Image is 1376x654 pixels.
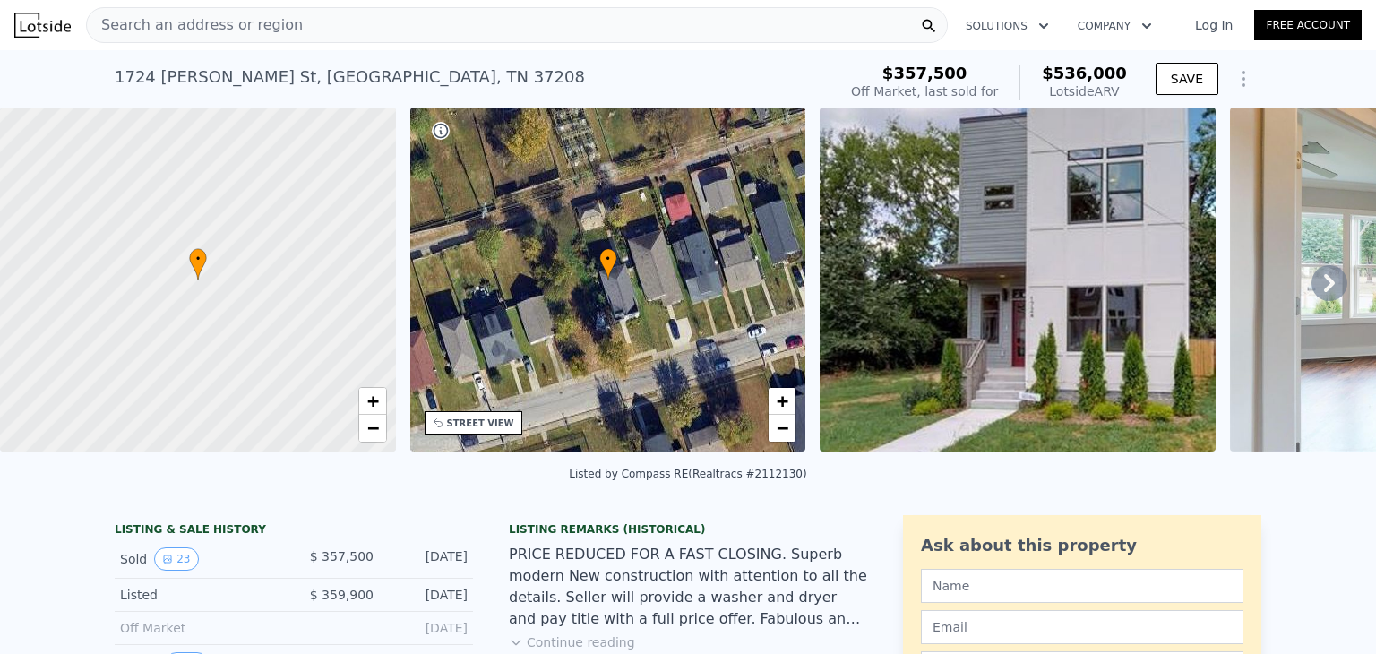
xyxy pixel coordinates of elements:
button: View historical data [154,547,198,571]
div: 1724 [PERSON_NAME] St , [GEOGRAPHIC_DATA] , TN 37208 [115,65,585,90]
button: Continue reading [509,633,635,651]
div: • [189,248,207,280]
div: Off Market [120,619,279,637]
div: Off Market, last sold for [851,82,998,100]
span: − [366,417,378,439]
button: SAVE [1156,63,1218,95]
a: Zoom out [359,415,386,442]
div: LISTING & SALE HISTORY [115,522,473,540]
span: Search an address or region [87,14,303,36]
div: Sold [120,547,279,571]
a: Zoom out [769,415,795,442]
div: Ask about this property [921,533,1243,558]
span: $ 359,900 [310,588,374,602]
div: Listing Remarks (Historical) [509,522,867,537]
div: PRICE REDUCED FOR A FAST CLOSING. Superb modern New construction with attention to all the detail... [509,544,867,630]
div: [DATE] [388,586,468,604]
button: Company [1063,10,1166,42]
div: • [599,248,617,280]
img: Lotside [14,13,71,38]
a: Zoom in [359,388,386,415]
span: + [777,390,788,412]
span: − [777,417,788,439]
input: Email [921,610,1243,644]
div: STREET VIEW [447,417,514,430]
a: Free Account [1254,10,1362,40]
div: Lotside ARV [1042,82,1127,100]
span: $357,500 [882,64,967,82]
div: Listed [120,586,279,604]
span: • [599,251,617,267]
div: [DATE] [388,547,468,571]
span: $ 357,500 [310,549,374,564]
button: Show Options [1225,61,1261,97]
span: • [189,251,207,267]
a: Zoom in [769,388,795,415]
a: Log In [1174,16,1254,34]
span: + [366,390,378,412]
img: Sale: 106680818 Parcel: 91465672 [820,108,1216,452]
div: Listed by Compass RE (Realtracs #2112130) [569,468,806,480]
button: Solutions [951,10,1063,42]
div: [DATE] [388,619,468,637]
span: $536,000 [1042,64,1127,82]
input: Name [921,569,1243,603]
